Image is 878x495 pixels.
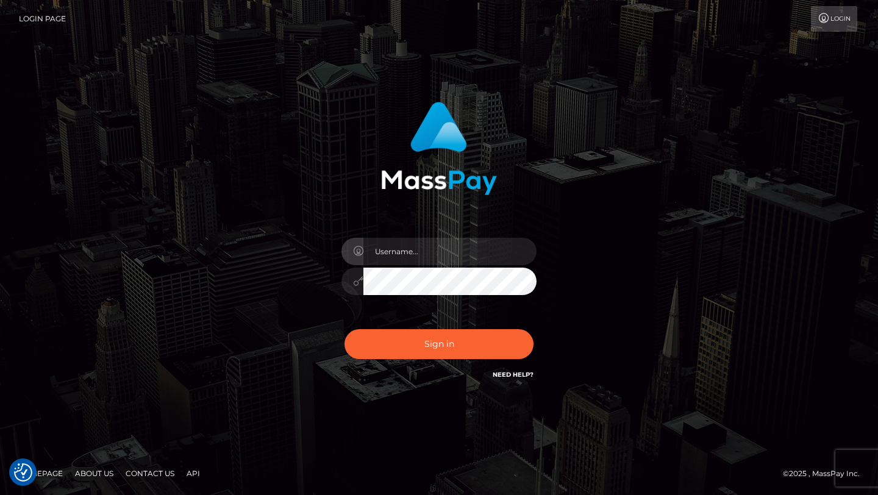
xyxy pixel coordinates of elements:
img: MassPay Login [381,102,497,195]
a: Login [811,6,857,32]
a: Login Page [19,6,66,32]
a: Contact Us [121,464,179,483]
button: Consent Preferences [14,463,32,482]
a: Homepage [13,464,68,483]
img: Revisit consent button [14,463,32,482]
div: © 2025 , MassPay Inc. [783,467,869,480]
a: API [182,464,205,483]
input: Username... [363,238,537,265]
a: Need Help? [493,371,534,379]
button: Sign in [344,329,534,359]
a: About Us [70,464,118,483]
